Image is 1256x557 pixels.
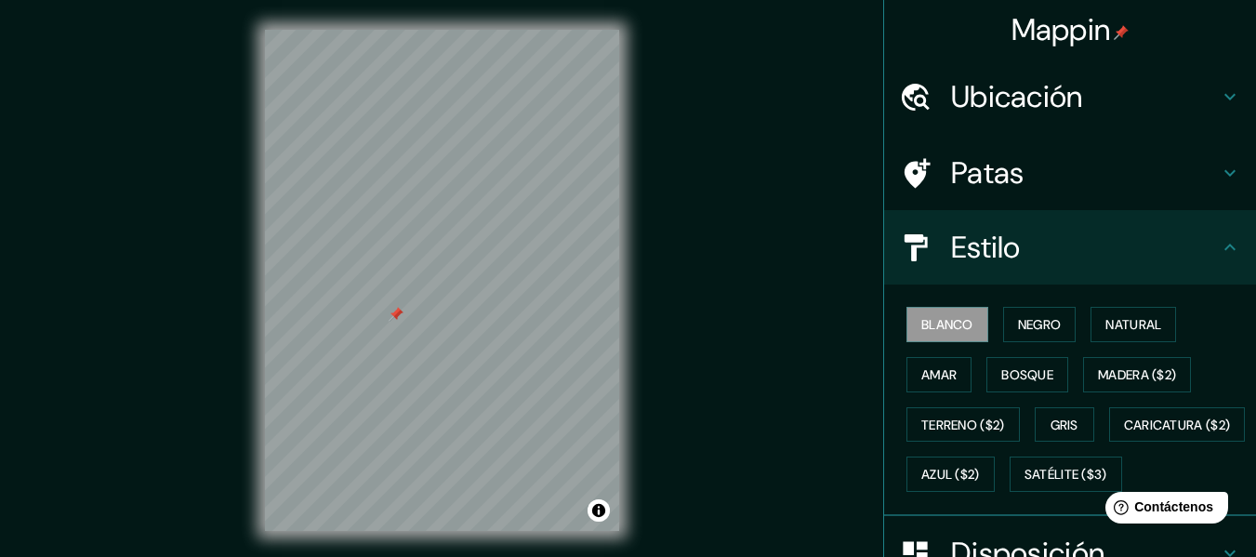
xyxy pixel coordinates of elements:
[921,366,957,383] font: Amar
[1010,457,1122,492] button: Satélite ($3)
[921,316,973,333] font: Blanco
[265,30,619,531] canvas: Mapa
[906,307,988,342] button: Blanco
[884,210,1256,285] div: Estilo
[588,499,610,522] button: Activar o desactivar atribución
[884,136,1256,210] div: Patas
[1124,417,1231,433] font: Caricatura ($2)
[1001,366,1053,383] font: Bosque
[986,357,1068,392] button: Bosque
[906,457,995,492] button: Azul ($2)
[1105,316,1161,333] font: Natural
[1083,357,1191,392] button: Madera ($2)
[1109,407,1246,443] button: Caricatura ($2)
[1091,307,1176,342] button: Natural
[951,153,1025,192] font: Patas
[1091,484,1236,537] iframe: Lanzador de widgets de ayuda
[951,77,1083,116] font: Ubicación
[906,357,972,392] button: Amar
[921,417,1005,433] font: Terreno ($2)
[884,60,1256,134] div: Ubicación
[1018,316,1062,333] font: Negro
[1098,366,1176,383] font: Madera ($2)
[1003,307,1077,342] button: Negro
[951,228,1021,267] font: Estilo
[1051,417,1078,433] font: Gris
[1035,407,1094,443] button: Gris
[1011,10,1111,49] font: Mappin
[921,467,980,484] font: Azul ($2)
[1025,467,1107,484] font: Satélite ($3)
[906,407,1020,443] button: Terreno ($2)
[1114,25,1129,40] img: pin-icon.png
